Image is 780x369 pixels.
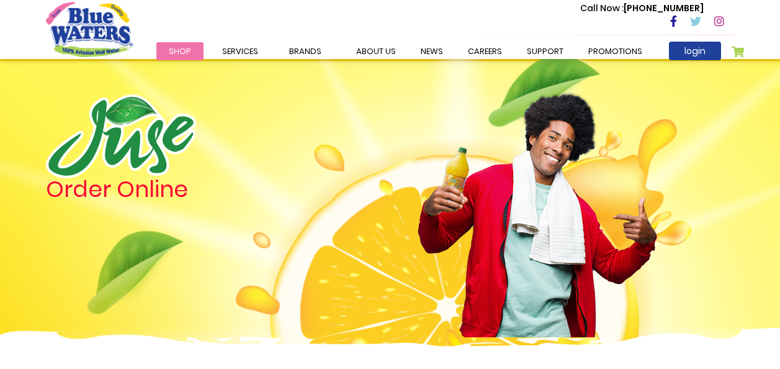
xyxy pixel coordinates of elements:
[408,42,455,60] a: News
[344,42,408,60] a: about us
[416,71,658,337] img: man.png
[514,42,576,60] a: support
[46,94,196,178] img: logo
[289,45,321,57] span: Brands
[46,2,133,57] a: store logo
[169,45,191,57] span: Shop
[576,42,655,60] a: Promotions
[46,178,322,201] h4: Order Online
[580,2,704,15] p: [PHONE_NUMBER]
[580,2,624,14] span: Call Now :
[222,45,258,57] span: Services
[669,42,721,60] a: login
[455,42,514,60] a: careers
